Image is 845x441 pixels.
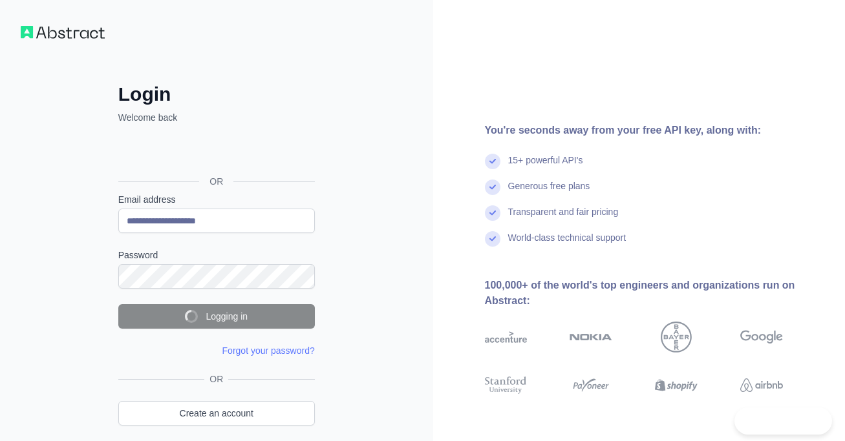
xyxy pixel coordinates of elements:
p: Welcome back [118,111,315,124]
img: accenture [485,322,528,353]
iframe: Кнопка "Войти с аккаунтом Google" [112,138,319,167]
img: Workflow [21,26,105,39]
div: World-class technical support [508,231,626,257]
img: check mark [485,179,500,195]
label: Email address [118,193,315,206]
button: Logging in [118,304,315,329]
img: check mark [485,154,500,169]
img: payoneer [570,374,612,396]
a: Create an account [118,401,315,426]
img: check mark [485,231,500,247]
img: airbnb [740,374,783,396]
div: Transparent and fair pricing [508,205,619,231]
img: google [740,322,783,353]
h2: Login [118,83,315,106]
label: Password [118,249,315,262]
a: Forgot your password? [222,345,315,356]
div: You're seconds away from your free API key, along with: [485,123,825,138]
div: 100,000+ of the world's top engineers and organizations run on Abstract: [485,278,825,309]
span: OR [204,373,228,385]
iframe: Toggle Customer Support [734,407,832,435]
img: shopify [655,374,698,396]
img: stanford university [485,374,528,396]
img: bayer [661,322,692,353]
img: check mark [485,205,500,221]
img: nokia [570,322,612,353]
div: Generous free plans [508,179,590,205]
span: OR [199,175,233,188]
div: 15+ powerful API's [508,154,583,179]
